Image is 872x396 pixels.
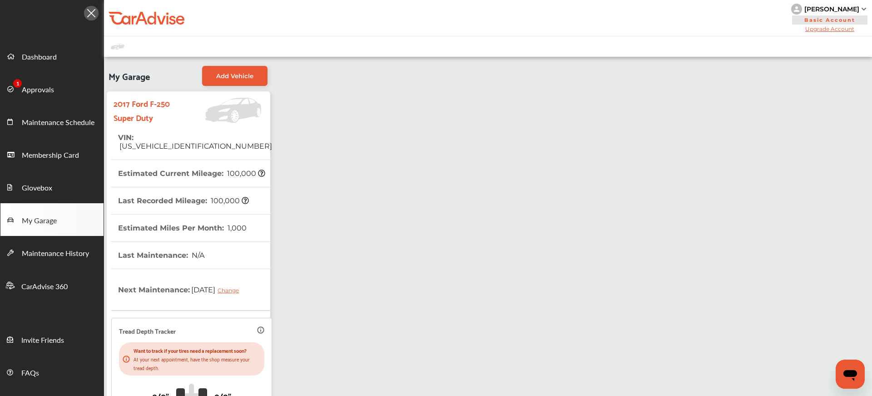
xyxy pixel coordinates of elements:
span: Maintenance Schedule [22,117,94,129]
span: Glovebox [22,182,52,194]
th: Estimated Miles Per Month : [118,215,247,241]
p: Want to track if your tires need a replacement soon? [134,346,261,355]
span: FAQs [21,367,39,379]
a: Approvals [0,72,104,105]
span: [US_VEHICLE_IDENTIFICATION_NUMBER] [118,142,272,150]
a: Dashboard [0,40,104,72]
span: Basic Account [792,15,867,25]
iframe: Button to launch messaging window [836,360,865,389]
span: Upgrade Account [791,25,868,32]
div: Change [218,287,243,294]
th: Last Recorded Mileage : [118,187,249,214]
span: My Garage [22,215,57,227]
th: Next Maintenance : [118,269,246,310]
img: Vehicle [176,98,266,123]
a: Add Vehicle [202,66,268,86]
th: Last Maintenance : [118,242,204,269]
span: [DATE] [190,278,246,301]
span: Dashboard [22,51,57,63]
img: sCxJUJ+qAmfqhQGDUl18vwLg4ZYJ6CxN7XmbOMBAAAAAElFTkSuQmCC [862,8,866,10]
img: knH8PDtVvWoAbQRylUukY18CTiRevjo20fAtgn5MLBQj4uumYvk2MzTtcAIzfGAtb1XOLVMAvhLuqoNAbL4reqehy0jehNKdM... [791,4,802,15]
p: Tread Depth Tracker [119,326,176,336]
th: Estimated Current Mileage : [118,160,265,187]
a: My Garage [0,203,104,236]
strong: 2017 Ford F-250 Super Duty [114,96,176,124]
span: My Garage [109,66,150,86]
a: Glovebox [0,170,104,203]
th: VIN : [118,124,272,160]
span: Invite Friends [21,335,64,346]
a: Maintenance Schedule [0,105,104,138]
span: CarAdvise 360 [21,281,68,293]
p: At your next appointment, have the shop measure your tread depth. [134,355,261,372]
img: Icon.5fd9dcc7.svg [84,6,99,20]
span: Membership Card [22,150,79,161]
a: Maintenance History [0,236,104,269]
span: 100,000 [226,169,265,178]
span: Add Vehicle [216,72,253,80]
span: N/A [190,251,204,260]
span: Maintenance History [22,248,89,260]
a: Membership Card [0,138,104,170]
img: placeholder_car.fcab19be.svg [111,41,124,52]
div: [PERSON_NAME] [804,5,859,13]
span: Approvals [22,84,54,96]
span: 100,000 [209,196,249,205]
span: 1,000 [226,224,247,232]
